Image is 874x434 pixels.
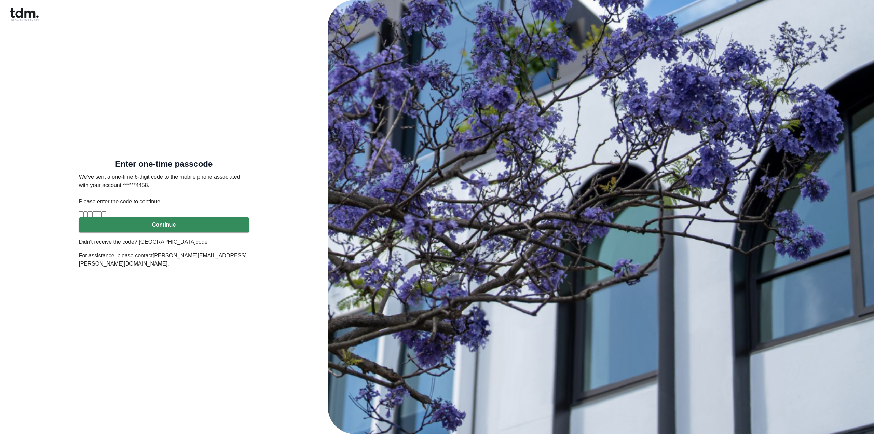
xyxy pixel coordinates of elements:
button: Continue [79,217,249,232]
p: Didn't receive the code? [GEOGRAPHIC_DATA] [79,238,249,246]
input: Digit 3 [88,211,92,217]
p: For assistance, please contact . [79,252,249,268]
input: Digit 4 [93,211,97,217]
input: Digit 2 [83,211,88,217]
a: code [196,239,208,245]
input: Digit 6 [101,211,106,217]
input: Digit 5 [97,211,101,217]
input: Please enter verification code. Digit 1 [79,211,83,217]
h5: Enter one-time passcode [79,161,249,167]
u: [PERSON_NAME][EMAIL_ADDRESS][PERSON_NAME][DOMAIN_NAME] [79,253,247,267]
p: We’ve sent a one-time 6-digit code to the mobile phone associated with your account ******4458. P... [79,173,249,206]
